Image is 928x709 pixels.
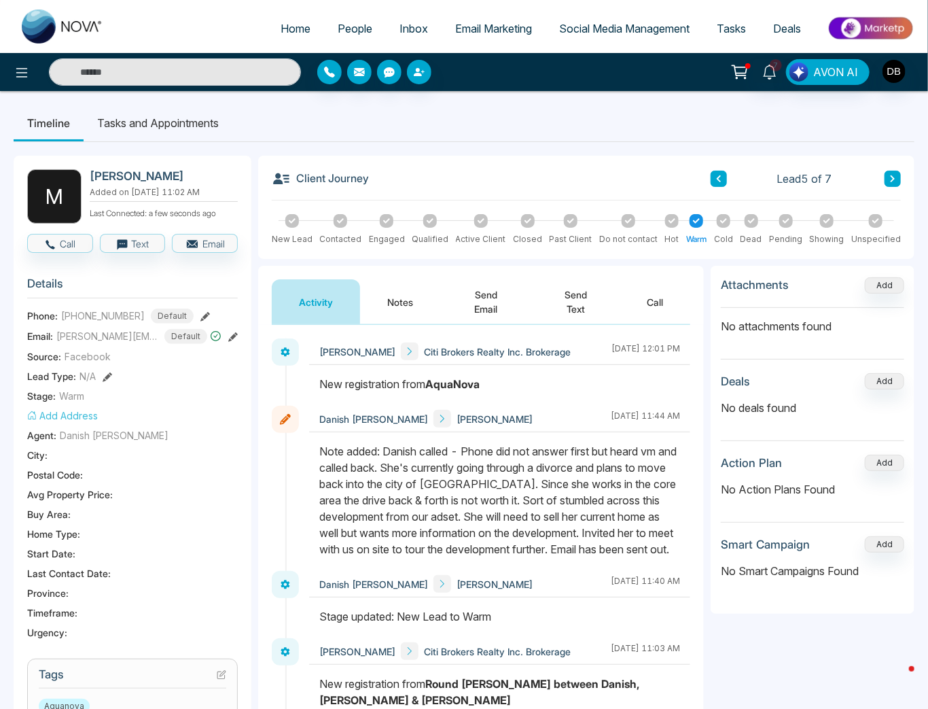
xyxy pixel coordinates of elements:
p: No Action Plans Found [721,481,904,498]
a: Email Marketing [442,16,546,41]
div: Hot [664,233,679,245]
button: Text [100,234,166,253]
a: Inbox [386,16,442,41]
img: User Avatar [882,60,906,83]
div: New Lead [272,233,313,245]
p: No attachments found [721,308,904,334]
div: Do not contact [599,233,658,245]
div: Contacted [319,233,361,245]
button: Add Address [27,409,98,423]
a: People [324,16,386,41]
span: Inbox [399,22,428,35]
span: [PERSON_NAME] [457,577,533,591]
button: Send Text [532,279,620,324]
div: Dead [740,233,762,245]
span: Danish [PERSON_NAME] [60,428,168,443]
div: [DATE] 11:03 AM [611,642,680,660]
div: M [27,169,82,224]
div: Unspecified [851,233,901,245]
img: Market-place.gif [821,13,920,44]
span: Province : [27,586,69,600]
span: 7 [770,59,782,71]
h3: Details [27,277,238,298]
span: Home [281,22,310,35]
button: Add [865,277,904,294]
img: Lead Flow [789,63,808,82]
div: Warm [686,233,707,245]
span: Deals [773,22,801,35]
p: Last Connected: a few seconds ago [90,205,238,220]
a: Tasks [703,16,760,41]
a: 7 [753,59,786,83]
h3: Client Journey [272,169,369,188]
span: Default [151,309,194,324]
span: Last Contact Date : [27,566,111,581]
span: Buy Area : [27,507,71,521]
span: Urgency : [27,625,67,640]
span: Lead 5 of 7 [777,171,832,187]
span: Email Marketing [455,22,532,35]
button: Activity [272,279,360,324]
span: Facebook [65,349,111,364]
h3: Deals [721,375,750,388]
span: Stage: [27,389,56,403]
span: Agent: [27,428,56,443]
span: Start Date : [27,547,75,561]
span: AVON AI [813,64,858,80]
button: Add [865,536,904,553]
span: Source: [27,349,61,364]
span: Tasks [717,22,746,35]
div: Pending [769,233,802,245]
div: [DATE] 11:44 AM [611,410,680,428]
button: Call [620,279,690,324]
span: Phone: [27,309,58,323]
span: Add [865,279,904,290]
span: Home Type : [27,527,80,541]
button: Notes [360,279,440,324]
span: Default [164,329,207,344]
a: Home [267,16,324,41]
img: Nova CRM Logo [22,10,103,44]
button: Add [865,373,904,390]
span: Email: [27,329,53,343]
span: City : [27,448,48,462]
span: Citi Brokers Realty Inc. Brokerage [424,644,571,659]
a: Social Media Management [546,16,703,41]
li: Tasks and Appointments [84,105,232,141]
span: [PERSON_NAME] [319,345,395,359]
div: Qualified [412,233,448,245]
p: No Smart Campaigns Found [721,563,904,579]
div: Closed [513,233,542,245]
span: Timeframe : [27,606,77,620]
h3: Tags [39,668,226,689]
p: Added on [DATE] 11:02 AM [90,186,238,198]
h3: Attachments [721,278,789,292]
span: [PHONE_NUMBER] [61,309,145,323]
iframe: Intercom live chat [882,663,914,695]
span: Social Media Management [559,22,690,35]
button: Send Email [440,279,532,324]
div: Showing [809,233,844,245]
button: Email [172,234,238,253]
h3: Action Plan [721,456,782,470]
span: Danish [PERSON_NAME] [319,577,428,591]
span: Citi Brokers Realty Inc. Brokerage [424,345,571,359]
div: Cold [714,233,733,245]
div: Past Client [550,233,592,245]
button: Call [27,234,93,253]
div: Active Client [456,233,506,245]
div: [DATE] 11:40 AM [611,575,680,593]
span: Lead Type: [27,369,76,383]
span: [PERSON_NAME] [319,644,395,659]
span: [PERSON_NAME][EMAIL_ADDRESS][PERSON_NAME][DOMAIN_NAME] [56,329,158,343]
h2: [PERSON_NAME] [90,169,232,183]
span: Avg Property Price : [27,487,113,502]
div: Engaged [369,233,405,245]
span: People [338,22,372,35]
div: [DATE] 12:01 PM [611,343,680,360]
span: N/A [79,369,96,383]
span: Warm [59,389,84,403]
span: Postal Code : [27,468,83,482]
h3: Smart Campaign [721,538,810,551]
span: Danish [PERSON_NAME] [319,412,428,426]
